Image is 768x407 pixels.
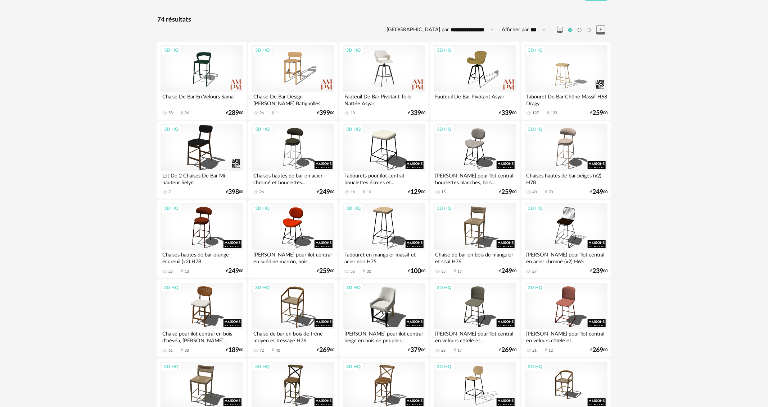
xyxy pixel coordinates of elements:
[434,329,516,343] div: [PERSON_NAME] pour îlot central en velours côtelé et...
[317,348,334,353] div: € 00
[590,111,607,116] div: € 00
[252,92,334,106] div: Chaise De Bar Design [PERSON_NAME] Batignolles
[259,190,264,195] div: 26
[226,269,243,274] div: € 00
[252,46,273,55] div: 3D HQ
[252,329,334,343] div: Chaise de bar en bois de frêne moyen et tressage H76
[408,269,425,274] div: € 00
[248,121,338,199] a: 3D HQ Chaises hautes de bar en acier chromé et bouclettes... 26 €24900
[521,42,611,120] a: 3D HQ Tabouret De Bar Chêne Massif H68 Dragy 197 Download icon 123 €25900
[361,269,367,274] span: Download icon
[525,171,607,185] div: Chaises hautes de bar beiges (x2) H78
[161,204,182,213] div: 3D HQ
[161,92,243,106] div: Chaise De Bar En Velours Sama
[351,190,355,195] div: 16
[161,125,182,134] div: 3D HQ
[168,269,173,274] div: 25
[499,269,516,274] div: € 00
[501,269,512,274] span: 249
[592,190,603,195] span: 249
[442,348,446,353] div: 28
[549,190,553,195] div: 20
[434,125,455,134] div: 3D HQ
[226,111,243,116] div: € 00
[533,111,539,116] div: 197
[434,362,455,371] div: 3D HQ
[259,348,264,353] div: 72
[343,250,425,264] div: Tabouret en manguier massif et acier noir H75
[521,200,611,278] a: 3D HQ [PERSON_NAME] pour îlot central en acier chromé (x2) H65 27 €23900
[387,27,449,33] label: [GEOGRAPHIC_DATA] par
[501,190,512,195] span: 259
[252,250,334,264] div: [PERSON_NAME] pour îlot central en suédine marron, bois...
[161,171,243,185] div: Lot De 2 Chaises De Bar Mi-hauteur Selyn
[226,190,243,195] div: € 00
[452,348,458,353] span: Download icon
[248,200,338,278] a: 3D HQ [PERSON_NAME] pour îlot central en suédine marron, bois... €25900
[525,92,607,106] div: Tabouret De Bar Chêne Massif H68 Dragy
[502,27,529,33] label: Afficher par
[157,200,247,278] a: 3D HQ Chaises hautes de bar orange écureuil (x2) H78 25 Download icon 13 €24900
[434,46,455,55] div: 3D HQ
[161,250,243,264] div: Chaises hautes de bar orange écureuil (x2) H78
[252,204,273,213] div: 3D HQ
[185,269,189,274] div: 13
[343,283,364,292] div: 3D HQ
[157,279,247,357] a: 3D HQ Chaise pour îlot central en bois d'hévéa, [PERSON_NAME]... 61 Download icon 30 €18900
[499,190,516,195] div: € 00
[525,250,607,264] div: [PERSON_NAME] pour îlot central en acier chromé (x2) H65
[270,111,276,116] span: Download icon
[259,111,264,116] div: 26
[408,190,425,195] div: € 00
[442,190,446,195] div: 15
[430,121,520,199] a: 3D HQ [PERSON_NAME] pour îlot central bouclettes blanches, bois... 15 €25900
[590,269,607,274] div: € 00
[434,250,516,264] div: Chaise de bar en bois de manguier et sisal H76
[525,329,607,343] div: [PERSON_NAME] pour îlot central en velours côtelé et...
[168,348,173,353] div: 61
[276,111,280,116] div: 11
[533,269,537,274] div: 27
[343,329,425,343] div: [PERSON_NAME] pour îlot central beige en bois de peuplier...
[361,190,367,195] span: Download icon
[525,204,546,213] div: 3D HQ
[367,190,371,195] div: 10
[252,125,273,134] div: 3D HQ
[590,348,607,353] div: € 00
[161,46,182,55] div: 3D HQ
[410,111,421,116] span: 339
[501,348,512,353] span: 269
[367,269,371,274] div: 30
[543,348,549,353] span: Download icon
[343,92,425,106] div: Fauteuil De Bar Pivotant Toile Nattée Asyar
[521,121,611,199] a: 3D HQ Chaises hautes de bar beiges (x2) H78 40 Download icon 20 €24900
[525,46,546,55] div: 3D HQ
[351,269,355,274] div: 55
[525,125,546,134] div: 3D HQ
[252,171,334,185] div: Chaises hautes de bar en acier chromé et bouclettes...
[549,348,553,353] div: 12
[410,269,421,274] span: 100
[533,190,537,195] div: 40
[252,362,273,371] div: 3D HQ
[351,111,355,116] div: 10
[317,111,334,116] div: € 00
[228,269,239,274] span: 249
[546,111,551,116] span: Download icon
[525,362,546,371] div: 3D HQ
[248,279,338,357] a: 3D HQ Chaise de bar en bois de frêne moyen et tressage H76 72 Download icon 40 €26900
[434,204,455,213] div: 3D HQ
[551,111,557,116] div: 123
[339,42,429,120] a: 3D HQ Fauteuil De Bar Pivotant Toile Nattée Asyar 10 €33900
[434,92,516,106] div: Fauteuil De Bar Pivotant Asyar
[343,362,364,371] div: 3D HQ
[319,348,330,353] span: 269
[319,111,330,116] span: 399
[339,279,429,357] a: 3D HQ [PERSON_NAME] pour îlot central beige en bois de peuplier... €37900
[161,329,243,343] div: Chaise pour îlot central en bois d'hévéa, [PERSON_NAME]...
[319,269,330,274] span: 259
[458,348,462,353] div: 17
[343,46,364,55] div: 3D HQ
[592,269,603,274] span: 239
[499,111,516,116] div: € 00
